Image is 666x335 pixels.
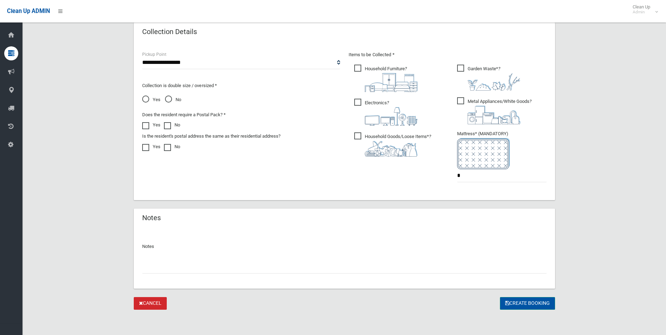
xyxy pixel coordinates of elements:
[164,143,180,151] label: No
[365,141,417,157] img: b13cc3517677393f34c0a387616ef184.png
[354,65,417,92] span: Household Furniture
[468,106,520,124] img: 36c1b0289cb1767239cdd3de9e694f19.png
[365,66,417,92] i: ?
[142,121,160,129] label: Yes
[500,297,555,310] button: Create Booking
[142,132,281,140] label: Is the resident's postal address the same as their residential address?
[134,297,167,310] a: Cancel
[354,132,431,157] span: Household Goods/Loose Items*
[165,96,181,104] span: No
[365,107,417,126] img: 394712a680b73dbc3d2a6a3a7ffe5a07.png
[142,242,547,251] p: Notes
[468,73,520,91] img: 4fd8a5c772b2c999c83690221e5242e0.png
[365,100,417,126] i: ?
[142,96,160,104] span: Yes
[365,73,417,92] img: aa9efdbe659d29b613fca23ba79d85cb.png
[457,131,547,169] span: Mattress* (MANDATORY)
[457,65,520,91] span: Garden Waste*
[629,4,657,15] span: Clean Up
[142,143,160,151] label: Yes
[7,8,50,14] span: Clean Up ADMIN
[468,99,532,124] i: ?
[468,66,520,91] i: ?
[142,81,340,90] p: Collection is double size / oversized *
[354,99,417,126] span: Electronics
[134,25,205,39] header: Collection Details
[365,134,431,157] i: ?
[134,211,169,225] header: Notes
[457,138,510,169] img: e7408bece873d2c1783593a074e5cb2f.png
[164,121,180,129] label: No
[457,97,532,124] span: Metal Appliances/White Goods
[142,111,226,119] label: Does the resident require a Postal Pack? *
[349,51,547,59] p: Items to be Collected *
[633,9,650,15] small: Admin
